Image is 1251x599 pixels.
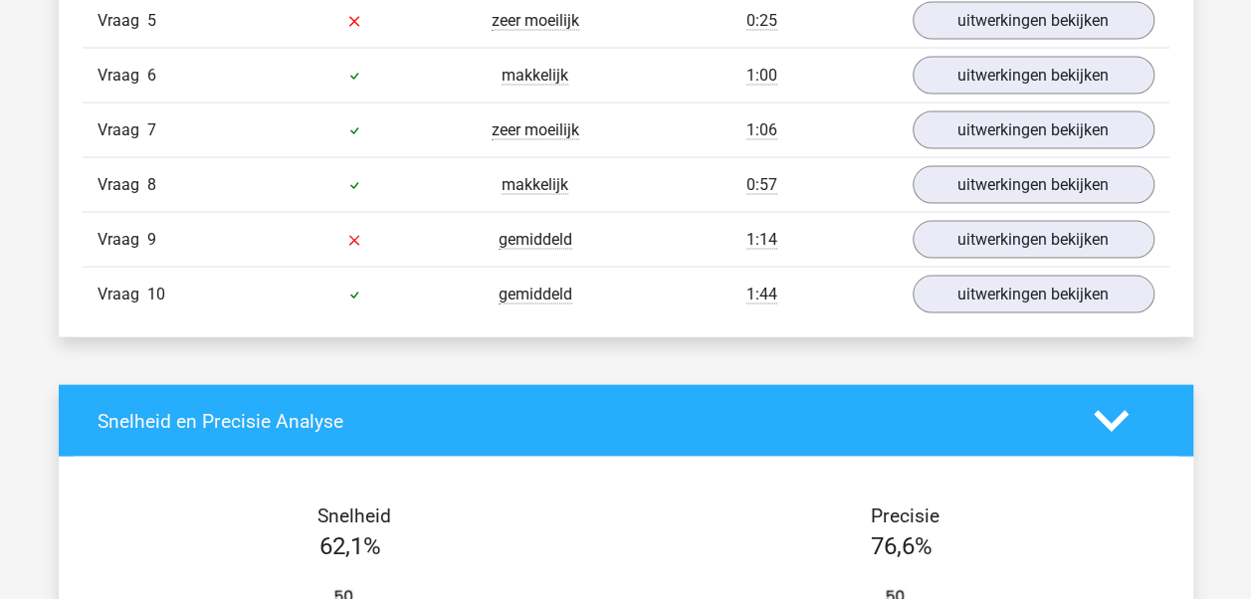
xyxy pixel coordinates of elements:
span: 0:57 [746,175,777,195]
a: uitwerkingen bekijken [913,221,1154,259]
span: Vraag [98,173,147,197]
a: uitwerkingen bekijken [913,2,1154,40]
span: zeer moeilijk [492,120,579,140]
span: 5 [147,11,156,30]
span: 7 [147,120,156,139]
span: gemiddeld [499,230,572,250]
span: 1:00 [746,66,777,86]
span: 9 [147,230,156,249]
span: 8 [147,175,156,194]
a: uitwerkingen bekijken [913,166,1154,204]
a: uitwerkingen bekijken [913,276,1154,313]
span: Vraag [98,228,147,252]
h4: Snelheid [98,504,611,527]
span: 1:06 [746,120,777,140]
span: makkelijk [502,175,568,195]
a: uitwerkingen bekijken [913,57,1154,95]
span: makkelijk [502,66,568,86]
span: 1:14 [746,230,777,250]
span: Vraag [98,64,147,88]
span: 76,6% [871,532,933,560]
span: 1:44 [746,285,777,304]
span: Vraag [98,283,147,306]
span: 10 [147,285,165,303]
h4: Precisie [649,504,1162,527]
span: zeer moeilijk [492,11,579,31]
span: Vraag [98,118,147,142]
span: 6 [147,66,156,85]
span: gemiddeld [499,285,572,304]
span: 62,1% [319,532,381,560]
span: Vraag [98,9,147,33]
span: 0:25 [746,11,777,31]
a: uitwerkingen bekijken [913,111,1154,149]
h4: Snelheid en Precisie Analyse [98,410,1064,433]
